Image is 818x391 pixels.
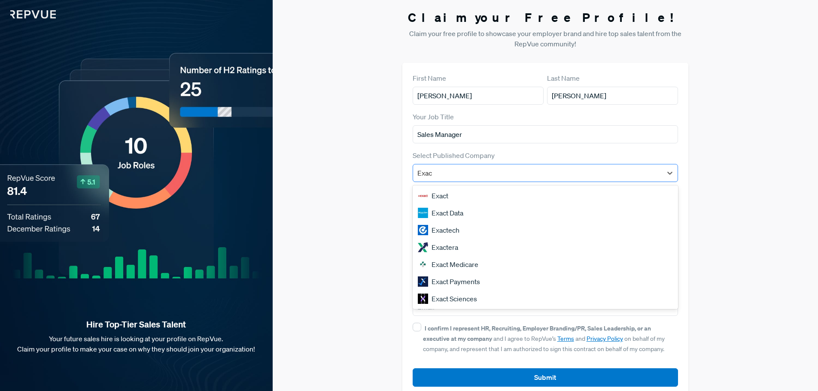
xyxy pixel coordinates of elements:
[413,290,678,307] div: Exact Sciences
[418,276,428,287] img: Exact Payments
[547,73,580,83] label: Last Name
[402,10,689,25] h3: Claim your Free Profile!
[418,208,428,218] img: Exact Data
[557,335,574,343] a: Terms
[14,319,259,330] strong: Hire Top-Tier Sales Talent
[413,112,454,122] label: Your Job Title
[418,242,428,252] img: Exactera
[413,256,678,273] div: Exact Medicare
[418,225,428,235] img: Exactech
[423,324,665,353] span: and I agree to RepVue’s and on behalf of my company, and represent that I am authorized to sign t...
[413,87,544,105] input: First Name
[413,368,678,387] button: Submit
[423,324,651,343] strong: I confirm I represent HR, Recruiting, Employer Branding/PR, Sales Leadership, or an executive at ...
[587,335,623,343] a: Privacy Policy
[413,273,678,290] div: Exact Payments
[418,259,428,270] img: Exact Medicare
[402,28,689,49] p: Claim your free profile to showcase your employer brand and hire top sales talent from the RepVue...
[413,204,678,221] div: Exact Data
[14,333,259,354] p: Your future sales hire is looking at your profile on RepVue. Claim your profile to make your case...
[418,294,428,304] img: Exact Sciences
[413,239,678,256] div: Exactera
[413,73,446,83] label: First Name
[413,125,678,143] input: Title
[413,187,678,204] div: Exact
[547,87,678,105] input: Last Name
[413,150,495,161] label: Select Published Company
[418,191,428,201] img: Exact
[413,221,678,239] div: Exactech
